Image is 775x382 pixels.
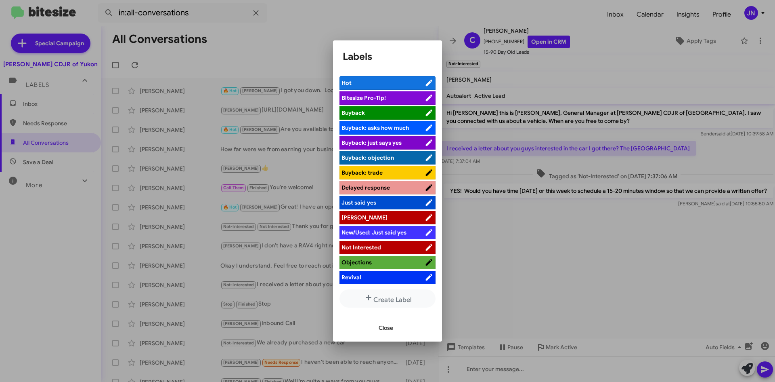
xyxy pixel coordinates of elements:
span: [PERSON_NAME] [341,214,387,221]
span: Buyback: asks how much [341,124,409,131]
button: Close [372,321,400,335]
span: Buyback [341,109,365,116]
span: Revival [341,274,361,281]
h1: Labels [343,50,432,63]
span: Buyback: just says yes [341,139,402,146]
span: Not Interested [341,244,381,251]
span: Buyback: objection [341,154,394,161]
span: Objections [341,259,372,266]
span: New/Used: Just said yes [341,229,406,236]
span: Bitesize Pro-Tip! [341,94,386,101]
span: Hot [341,79,352,87]
span: Just said yes [341,199,376,206]
button: Create Label [339,289,436,308]
span: Close [379,321,393,335]
span: Buyback: trade [341,169,383,176]
span: Delayed response [341,184,390,191]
